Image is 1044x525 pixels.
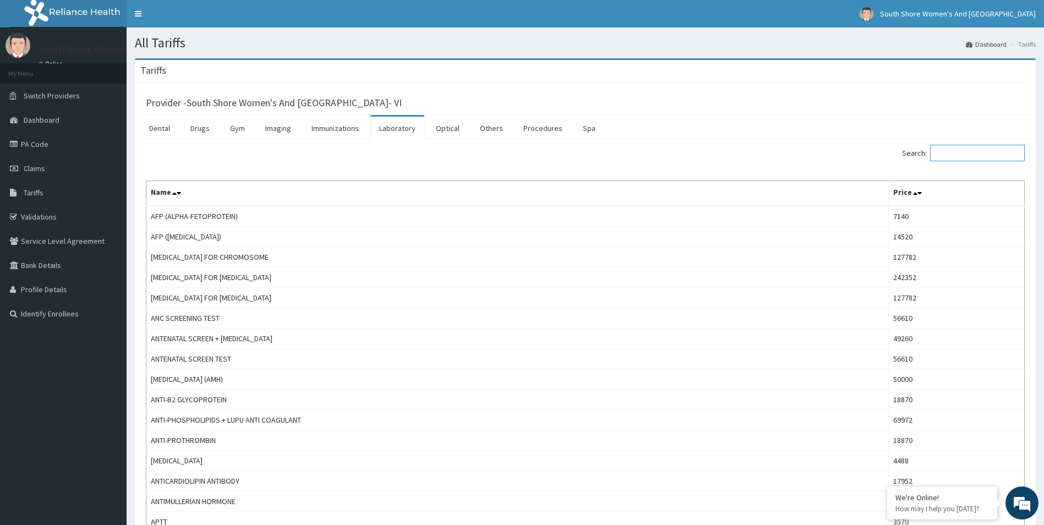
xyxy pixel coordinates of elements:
td: ANTI-PHOSPHOLIPIDS + LUPU ANTI COAGULANT [146,410,889,430]
img: d_794563401_company_1708531726252_794563401 [20,55,45,83]
th: Price [889,181,1025,206]
td: [MEDICAL_DATA] FOR CHROMOSOME [146,247,889,267]
span: Tariffs [24,188,43,198]
td: 7140 [889,206,1025,227]
td: 56610 [889,308,1025,329]
span: Dashboard [24,115,59,125]
div: Minimize live chat window [181,6,207,32]
td: 18870 [889,430,1025,451]
textarea: Type your message and hit 'Enter' [6,300,210,339]
td: AFP ([MEDICAL_DATA]) [146,227,889,247]
td: 50000 [889,369,1025,390]
a: Online [39,60,65,68]
td: 56610 [889,349,1025,369]
td: ANC SCREENING TEST [146,308,889,329]
span: Claims [24,163,45,173]
a: Drugs [182,117,218,140]
td: 49260 [889,329,1025,349]
a: Dashboard [966,40,1007,49]
a: Spa [574,117,604,140]
td: 14520 [889,227,1025,247]
p: South Shore Women's And [GEOGRAPHIC_DATA] [39,45,245,54]
h3: Tariffs [140,65,166,75]
td: [MEDICAL_DATA] FOR [MEDICAL_DATA] [146,288,889,308]
a: Procedures [515,117,571,140]
h1: All Tariffs [135,36,1036,50]
td: [MEDICAL_DATA] (AMH) [146,369,889,390]
p: How may I help you today? [895,504,989,513]
h3: Provider - South Shore Women's And [GEOGRAPHIC_DATA]- VI [146,98,402,108]
td: ANTENATAL SCREEN + [MEDICAL_DATA] [146,329,889,349]
td: [MEDICAL_DATA] FOR [MEDICAL_DATA] [146,267,889,288]
div: We're Online! [895,493,989,502]
input: Search: [930,145,1025,161]
span: We're online! [64,139,152,250]
a: Imaging [256,117,300,140]
img: User Image [860,7,873,21]
td: 127782 [889,247,1025,267]
td: 242352 [889,267,1025,288]
th: Name [146,181,889,206]
td: ANTIMULLERIAN HORMONE [146,491,889,512]
td: ANTICARDIOLIPIN ANTIBODY [146,471,889,491]
td: 69972 [889,410,1025,430]
td: ANTENATAL SCREEN TEST [146,349,889,369]
span: Switch Providers [24,91,80,101]
td: 18870 [889,390,1025,410]
a: Laboratory [370,117,424,140]
li: Tariffs [1008,40,1036,49]
td: 127782 [889,288,1025,308]
img: User Image [6,33,30,58]
div: Chat with us now [57,62,185,76]
td: 17952 [889,471,1025,491]
td: ANTI-B2 GLYCOPROTEIN [146,390,889,410]
a: Optical [427,117,468,140]
td: 4488 [889,451,1025,471]
a: Others [471,117,512,140]
a: Immunizations [303,117,368,140]
td: [MEDICAL_DATA] [146,451,889,471]
span: South Shore Women's And [GEOGRAPHIC_DATA] [880,9,1036,19]
td: AFP (ALPHA-FETOPROTEIN) [146,206,889,227]
a: Dental [140,117,179,140]
label: Search: [902,145,1025,161]
a: Gym [221,117,254,140]
td: ANTI-PROTHROMBIN [146,430,889,451]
